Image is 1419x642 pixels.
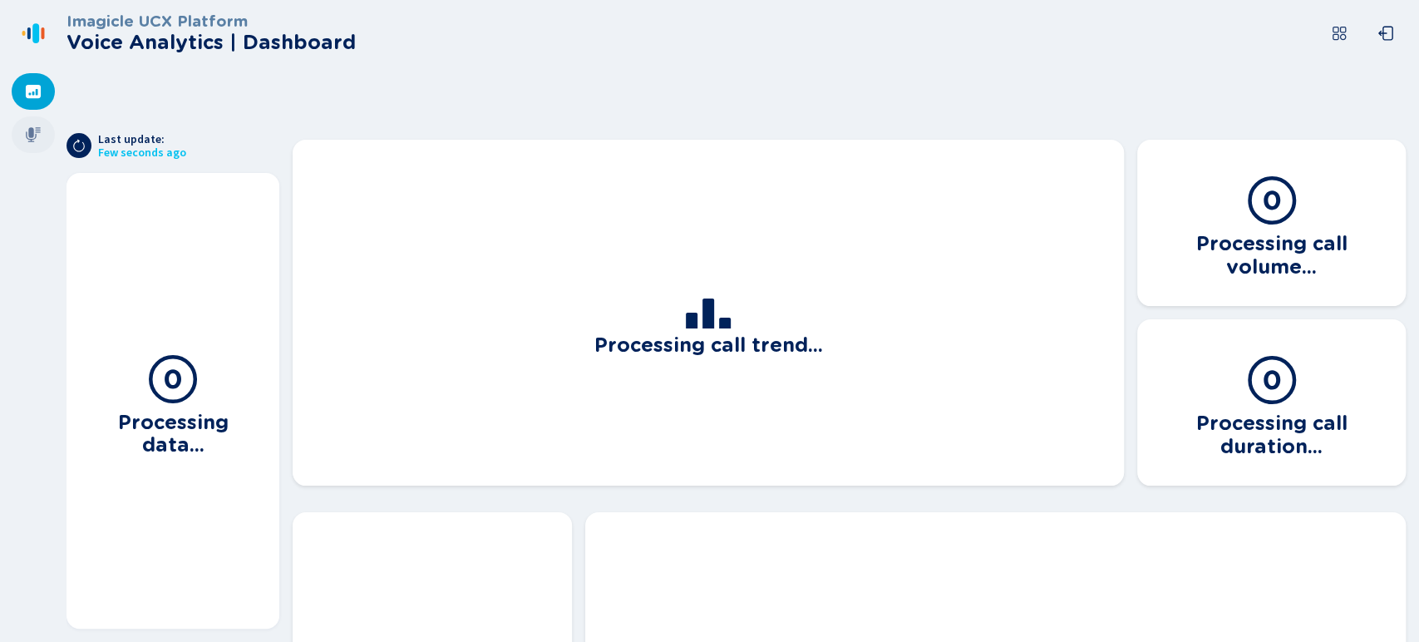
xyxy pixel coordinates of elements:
span: Last update: [98,133,186,146]
div: Dashboard [12,73,55,110]
h3: Processing call volume... [1157,227,1386,278]
h3: Processing data... [86,406,259,457]
svg: box-arrow-left [1377,25,1394,42]
h3: Imagicle UCX Platform [67,12,356,31]
h3: Processing call trend... [594,328,823,357]
h3: Processing call duration... [1157,407,1386,457]
svg: mic-fill [25,126,42,143]
span: Few seconds ago [98,146,186,160]
svg: arrow-clockwise [72,139,86,152]
h2: Voice Analytics | Dashboard [67,31,356,54]
svg: dashboard-filled [25,83,42,100]
div: Recordings [12,116,55,153]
